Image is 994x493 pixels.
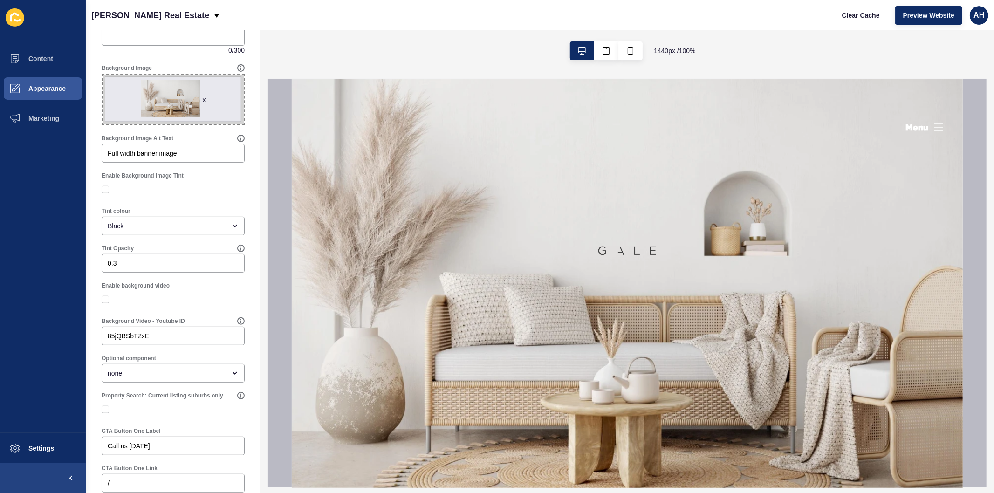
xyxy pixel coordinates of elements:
[102,135,173,142] label: Background Image Alt Text
[102,427,161,435] label: CTA Button One Label
[91,4,209,27] p: [PERSON_NAME] Real Estate
[234,46,245,55] span: 300
[102,245,134,252] label: Tint Opacity
[102,207,130,215] label: Tint colour
[228,46,232,55] span: 0
[283,120,388,224] img: logo
[102,364,245,383] div: open menu
[102,282,170,289] label: Enable background video
[895,6,962,25] button: Preview Website
[102,392,223,399] label: Property Search: Current listing suburbs only
[102,172,184,179] label: Enable Background Image Tint
[203,95,206,104] div: x
[102,355,156,362] label: Optional component
[614,43,652,55] button: Menu
[232,46,234,55] span: /
[102,465,158,472] label: CTA Button One Link
[973,11,984,20] span: AH
[102,64,152,72] label: Background Image
[102,217,245,235] div: open menu
[903,11,954,20] span: Preview Website
[834,6,888,25] button: Clear Cache
[842,11,880,20] span: Clear Cache
[614,43,637,55] div: Menu
[102,317,185,325] label: Background Video - Youtube ID
[654,46,696,55] span: 1440 px / 100 %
